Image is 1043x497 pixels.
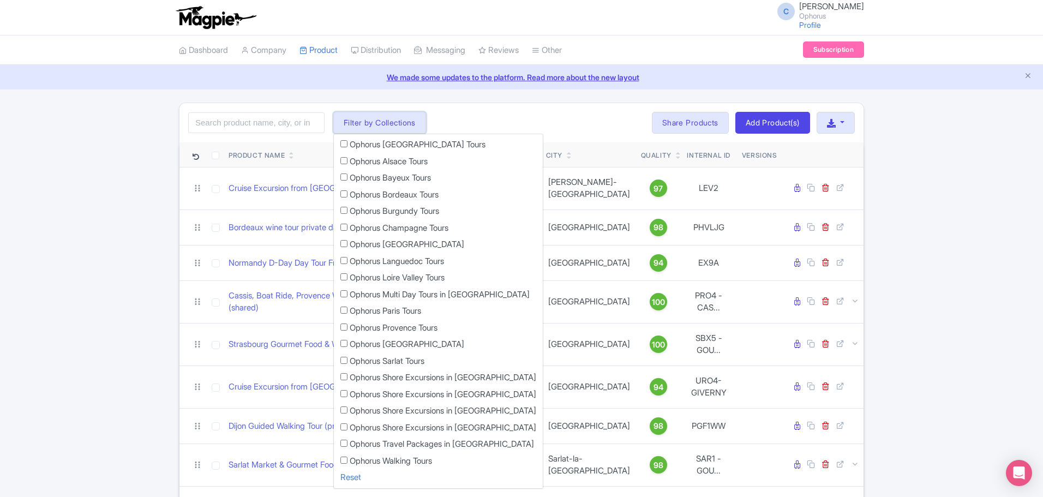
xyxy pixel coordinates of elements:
label: Ophorus Champagne Tours [350,222,448,235]
a: Cruise Excursion from [GEOGRAPHIC_DATA] to Médoc FD (private) [229,182,473,195]
span: [PERSON_NAME] [799,1,864,11]
td: PGF1WW [680,408,738,444]
a: 98 [641,417,676,435]
label: Ophorus Multi Day Tours in [GEOGRAPHIC_DATA] [350,289,530,301]
a: Share Products [652,112,729,134]
td: [GEOGRAPHIC_DATA] [542,366,637,408]
td: URO4-GIVERNY [680,366,738,408]
button: Close announcement [1024,70,1032,83]
a: Reviews [478,35,519,65]
label: Ophorus [GEOGRAPHIC_DATA] [350,238,464,251]
a: C [PERSON_NAME] Ophorus [771,2,864,20]
a: 98 [641,456,676,474]
a: 100 [641,293,676,310]
td: [GEOGRAPHIC_DATA] [542,323,637,366]
label: Ophorus Shore Excursions in [GEOGRAPHIC_DATA] [350,372,536,384]
td: [GEOGRAPHIC_DATA] [542,408,637,444]
span: C [777,3,795,20]
a: 94 [641,254,676,272]
a: Dijon Guided Walking Tour (private) [229,420,355,433]
a: Bordeaux wine tour private day trip from [GEOGRAPHIC_DATA] by train [229,221,489,234]
label: Ophorus Paris Tours [350,305,421,318]
label: Ophorus Bordeaux Tours [350,189,439,201]
ul: Filter by Collections [333,134,543,489]
a: Subscription [803,41,864,58]
label: Ophorus Languedoc Tours [350,255,444,268]
td: LEV2 [680,167,738,209]
small: Ophorus [799,13,864,20]
label: Ophorus Burgundy Tours [350,205,439,218]
a: Add Product(s) [735,112,810,134]
a: 94 [641,378,676,396]
td: [GEOGRAPHIC_DATA] [542,209,637,245]
a: Product [299,35,338,65]
td: [PERSON_NAME]-[GEOGRAPHIC_DATA] [542,167,637,209]
td: SBX5 - GOU... [680,323,738,366]
a: Distribution [351,35,401,65]
div: City [546,151,562,160]
span: 97 [654,183,663,195]
a: Company [241,35,286,65]
label: Ophorus [GEOGRAPHIC_DATA] Tours [350,139,485,151]
span: 100 [652,339,665,351]
a: We made some updates to the platform. Read more about the new layout [7,71,1036,83]
label: Ophorus Loire Valley Tours [350,272,445,284]
button: Filter by Collections [333,112,426,134]
img: logo-ab69f6fb50320c5b225c76a69d11143b.png [173,5,258,29]
label: Ophorus Travel Packages in [GEOGRAPHIC_DATA] [350,438,534,451]
a: Strasbourg Gourmet Food & Wine Tour (shared) [229,338,399,351]
a: Other [532,35,562,65]
a: Sarlat Market & Gourmet Food Tour (shared) [229,459,388,471]
td: EX9A [680,245,738,280]
label: Ophorus Alsace Tours [350,155,428,168]
a: Cassis, Boat Ride, Provence Wines Day Trip from [GEOGRAPHIC_DATA] (shared) [229,290,494,314]
label: Ophorus Walking Tours [350,455,432,468]
a: Profile [799,20,821,29]
td: [GEOGRAPHIC_DATA] [542,280,637,323]
label: Ophorus Provence Tours [350,322,437,334]
span: 98 [654,459,663,471]
span: 94 [654,381,663,393]
span: 94 [654,257,663,269]
a: 100 [641,336,676,353]
label: Ophorus Sarlat Tours [350,355,424,368]
input: Search product name, city, or interal id [188,112,325,133]
label: Ophorus Shore Excursions in [GEOGRAPHIC_DATA] [350,422,536,434]
td: Sarlat-la-[GEOGRAPHIC_DATA] [542,444,637,486]
div: Open Intercom Messenger [1006,460,1032,486]
a: 98 [641,219,676,236]
td: PHVLJG [680,209,738,245]
a: Normandy D-Day Day Tour From [GEOGRAPHIC_DATA] (shared) [229,257,463,270]
span: 100 [652,296,665,308]
a: Messaging [414,35,465,65]
div: Product Name [229,151,285,160]
span: 98 [654,221,663,233]
a: Reset [340,472,361,482]
a: Cruise Excursion from [GEOGRAPHIC_DATA] to [GEOGRAPHIC_DATA] [229,381,485,393]
label: Ophorus Shore Excursions in [GEOGRAPHIC_DATA] [350,405,536,417]
td: [GEOGRAPHIC_DATA] [542,245,637,280]
th: Versions [738,142,782,167]
label: Ophorus Shore Excursions in [GEOGRAPHIC_DATA] [350,388,536,401]
a: 97 [641,179,676,197]
span: 98 [654,420,663,432]
td: PRO4 - CAS... [680,280,738,323]
div: Quality [641,151,672,160]
label: Ophorus Bayeux Tours [350,172,431,184]
th: Internal ID [680,142,738,167]
label: Ophorus [GEOGRAPHIC_DATA] [350,338,464,351]
a: Dashboard [179,35,228,65]
td: SAR1 - GOU... [680,444,738,486]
